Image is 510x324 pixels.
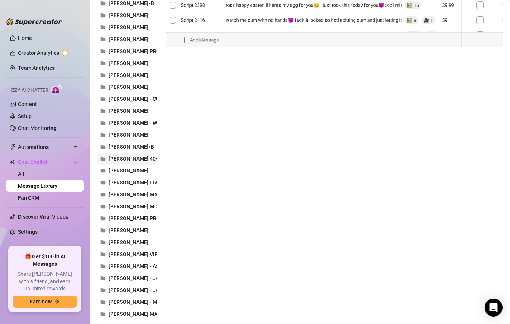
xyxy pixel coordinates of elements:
span: folder [100,240,106,245]
span: [PERSON_NAME] MASS DM [109,311,172,317]
span: [PERSON_NAME] VIP [109,251,158,257]
span: [PERSON_NAME] [109,132,149,138]
span: [PERSON_NAME] PROMPT VIP [109,48,181,54]
img: AI Chatter [51,84,63,95]
button: [PERSON_NAME] [97,57,157,69]
button: [PERSON_NAME] PROMPT VIP [97,45,157,57]
span: folder [100,60,106,66]
span: [PERSON_NAME] PROMPTS [109,215,174,221]
a: Home [18,35,32,41]
button: [PERSON_NAME] [97,165,157,177]
span: [PERSON_NAME] [109,60,149,66]
button: Earn nowarrow-right [13,296,77,308]
span: folder [100,72,106,78]
span: [PERSON_NAME] - J/O [109,275,162,281]
span: folder [100,84,106,90]
span: folder [100,144,106,149]
span: folder [100,252,106,257]
button: [PERSON_NAME] PROMPTS [97,212,157,224]
span: [PERSON_NAME] [109,108,149,114]
button: [PERSON_NAME] 40% OFF [97,153,157,165]
span: [PERSON_NAME] [109,36,149,42]
button: [PERSON_NAME] MASS DM [97,308,157,320]
span: [PERSON_NAME] LIVE [109,180,161,186]
span: folder [100,275,106,281]
span: folder [100,299,106,305]
a: Chat Monitoring [18,125,56,131]
button: [PERSON_NAME] [97,105,157,117]
span: [PERSON_NAME] - JAM [109,287,164,293]
span: 🎁 Get $100 in AI Messages [13,253,77,268]
span: folder [100,228,106,233]
span: folder [100,180,106,185]
img: logo-BBDzfeDw.svg [6,18,62,25]
span: [PERSON_NAME] [109,24,149,30]
span: folder [100,13,106,18]
div: Open Intercom Messenger [485,299,503,317]
span: [PERSON_NAME] MORNING WOOD [109,203,190,209]
button: [PERSON_NAME] - MJ [97,296,157,308]
span: folder [100,192,106,197]
button: [PERSON_NAME] [97,9,157,21]
span: [PERSON_NAME] - ASS [109,263,162,269]
span: [PERSON_NAME] - CUM [109,96,164,102]
a: Content [18,101,37,107]
span: folder [100,132,106,137]
span: folder [100,216,106,221]
span: [PERSON_NAME] - MJ [109,299,160,305]
span: [PERSON_NAME] 40% OFF [109,156,170,162]
button: [PERSON_NAME] [97,224,157,236]
a: Creator Analytics exclamation-circle [18,47,78,59]
span: folder [100,120,106,125]
span: [PERSON_NAME] MASS DM [109,191,172,197]
span: [PERSON_NAME]/B [109,0,154,6]
button: [PERSON_NAME] [97,33,157,45]
button: [PERSON_NAME] [97,236,157,248]
button: [PERSON_NAME] MORNING WOOD [97,200,157,212]
button: [PERSON_NAME] [97,129,157,141]
span: folder [100,311,106,317]
span: [PERSON_NAME] [109,12,149,18]
span: folder [100,49,106,54]
span: folder [100,287,106,293]
a: Settings [18,229,38,235]
img: Chat Copilot [10,159,15,165]
span: folder [100,156,106,161]
span: folder [100,264,106,269]
span: [PERSON_NAME] [109,72,149,78]
button: [PERSON_NAME] [97,81,157,93]
a: Setup [18,113,32,119]
a: Message Library [18,183,57,189]
span: arrow-right [55,299,60,304]
span: Izzy AI Chatter [10,87,48,94]
button: [PERSON_NAME] VIP [97,248,157,260]
button: [PERSON_NAME] - WELCOME MESSAGE [97,117,157,129]
span: [PERSON_NAME] - WELCOME MESSAGE [109,120,202,126]
button: [PERSON_NAME] - ASS [97,260,157,272]
a: Team Analytics [18,65,55,71]
span: [PERSON_NAME] [109,227,149,233]
span: [PERSON_NAME]/B [109,144,154,150]
a: Discover Viral Videos [18,214,68,220]
span: Automations [18,141,71,153]
span: thunderbolt [10,144,16,150]
button: [PERSON_NAME] MASS DM [97,189,157,200]
button: [PERSON_NAME] - J/O [97,272,157,284]
span: folder [100,168,106,173]
span: Chat Copilot [18,156,71,168]
button: [PERSON_NAME] LIVE [97,177,157,189]
a: Fan CRM [18,195,39,201]
span: [PERSON_NAME] [109,84,149,90]
span: folder [100,37,106,42]
span: folder [100,96,106,102]
span: Earn now [30,299,52,305]
button: [PERSON_NAME]/B [97,141,157,153]
button: [PERSON_NAME] [97,69,157,81]
span: folder [100,25,106,30]
span: folder [100,108,106,113]
button: [PERSON_NAME] [97,21,157,33]
span: folder [100,204,106,209]
span: [PERSON_NAME] [109,168,149,174]
button: [PERSON_NAME] - JAM [97,284,157,296]
span: Share [PERSON_NAME] with a friend, and earn unlimited rewards [13,271,77,293]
